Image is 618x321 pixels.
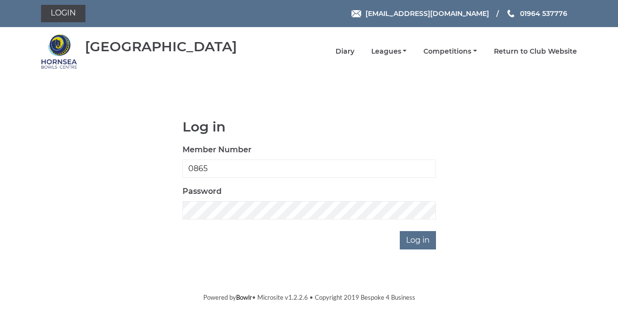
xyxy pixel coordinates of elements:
[183,144,252,156] label: Member Number
[41,5,85,22] a: Login
[236,293,252,301] a: Bowlr
[520,9,567,18] span: 01964 537776
[203,293,415,301] span: Powered by • Microsite v1.2.2.6 • Copyright 2019 Bespoke 4 Business
[85,39,237,54] div: [GEOGRAPHIC_DATA]
[336,47,354,56] a: Diary
[365,9,489,18] span: [EMAIL_ADDRESS][DOMAIN_NAME]
[506,8,567,19] a: Phone us 01964 537776
[351,8,489,19] a: Email [EMAIL_ADDRESS][DOMAIN_NAME]
[41,33,77,70] img: Hornsea Bowls Centre
[400,231,436,249] input: Log in
[351,10,361,17] img: Email
[494,47,577,56] a: Return to Club Website
[423,47,477,56] a: Competitions
[183,119,436,134] h1: Log in
[507,10,514,17] img: Phone us
[183,186,222,197] label: Password
[371,47,407,56] a: Leagues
